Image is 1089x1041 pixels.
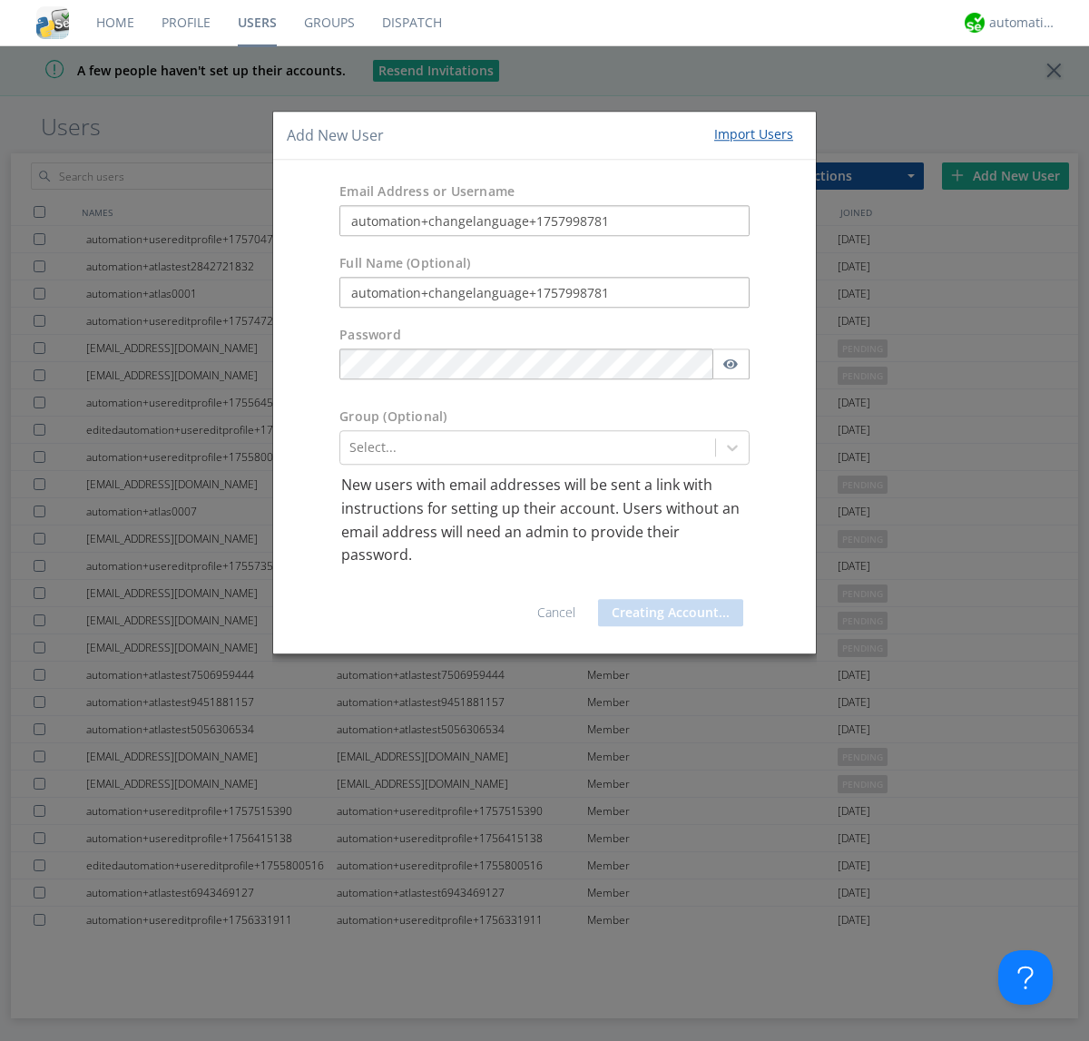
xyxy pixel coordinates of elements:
[714,125,793,143] div: Import Users
[537,604,575,621] a: Cancel
[339,206,750,237] input: e.g. email@address.com, Housekeeping1
[965,13,985,33] img: d2d01cd9b4174d08988066c6d424eccd
[287,125,384,146] h4: Add New User
[339,278,750,309] input: Julie Appleseed
[989,14,1057,32] div: automation+atlas
[339,408,446,427] label: Group (Optional)
[339,183,515,201] label: Email Address or Username
[36,6,69,39] img: cddb5a64eb264b2086981ab96f4c1ba7
[339,255,470,273] label: Full Name (Optional)
[598,599,743,626] button: Creating Account...
[341,475,748,567] p: New users with email addresses will be sent a link with instructions for setting up their account...
[339,327,401,345] label: Password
